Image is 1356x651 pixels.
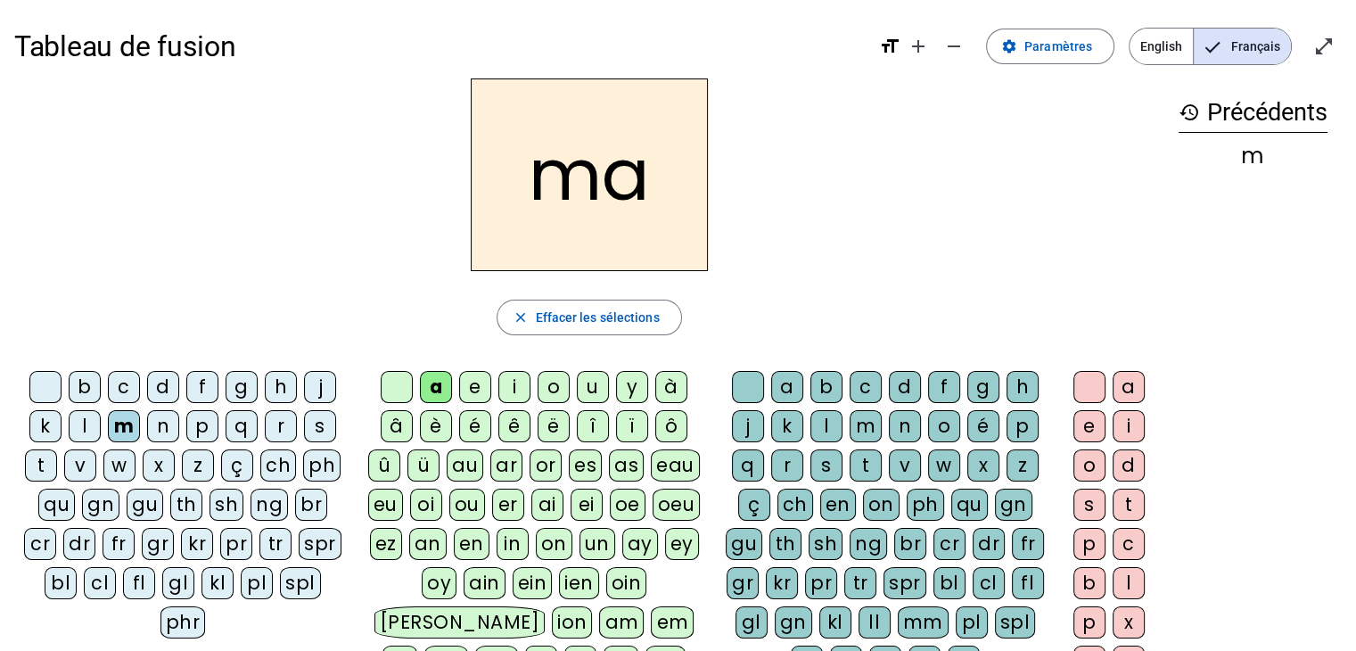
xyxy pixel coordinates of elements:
div: ion [552,606,593,639]
div: b [1073,567,1105,599]
div: y [616,371,648,403]
div: mm [898,606,949,639]
span: Effacer les sélections [535,307,659,328]
div: û [368,449,400,482]
div: on [536,528,572,560]
div: k [29,410,62,442]
div: a [420,371,452,403]
div: o [538,371,570,403]
div: spr [299,528,341,560]
div: t [1113,489,1145,521]
div: [PERSON_NAME] [374,606,545,639]
div: ô [655,410,687,442]
div: ch [777,489,813,521]
div: é [459,410,491,442]
div: m [850,410,882,442]
div: j [304,371,336,403]
div: l [810,410,842,442]
div: b [810,371,842,403]
div: c [1113,528,1145,560]
div: un [579,528,615,560]
div: ez [370,528,402,560]
div: r [771,449,803,482]
span: English [1130,29,1193,64]
div: ai [531,489,563,521]
div: ç [738,489,770,521]
div: é [967,410,999,442]
div: fl [1012,567,1044,599]
div: p [1007,410,1039,442]
div: w [103,449,136,482]
div: pr [220,528,252,560]
div: on [863,489,900,521]
div: pl [241,567,273,599]
div: gr [142,528,174,560]
div: p [1073,528,1105,560]
div: z [1007,449,1039,482]
div: kr [181,528,213,560]
div: gn [775,606,812,639]
div: or [530,449,562,482]
div: em [651,606,694,639]
div: s [304,410,336,442]
div: o [928,410,960,442]
div: f [186,371,218,403]
div: s [810,449,842,482]
div: oeu [653,489,701,521]
h1: Tableau de fusion [14,18,865,75]
div: t [25,449,57,482]
div: qu [38,489,75,521]
div: ll [859,606,891,639]
div: phr [160,606,206,639]
div: v [889,449,921,482]
div: sh [809,528,842,560]
div: ê [498,410,530,442]
div: spr [883,567,926,599]
div: ar [490,449,522,482]
div: q [226,410,258,442]
div: r [265,410,297,442]
span: Paramètres [1024,36,1092,57]
div: g [967,371,999,403]
div: bl [45,567,77,599]
div: as [609,449,644,482]
div: e [459,371,491,403]
mat-icon: remove [943,36,965,57]
mat-button-toggle-group: Language selection [1129,28,1292,65]
div: en [820,489,856,521]
div: fl [123,567,155,599]
div: p [186,410,218,442]
div: d [889,371,921,403]
div: th [170,489,202,521]
div: ë [538,410,570,442]
div: t [850,449,882,482]
div: th [769,528,801,560]
div: en [454,528,489,560]
h2: ma [471,78,708,271]
div: p [1073,606,1105,639]
div: cl [84,567,116,599]
div: ï [616,410,648,442]
div: ey [665,528,699,560]
div: a [771,371,803,403]
div: m [108,410,140,442]
div: g [226,371,258,403]
div: h [1007,371,1039,403]
button: Augmenter la taille de la police [900,29,936,64]
h3: Précédents [1179,93,1327,133]
div: à [655,371,687,403]
div: oy [422,567,456,599]
div: pr [805,567,837,599]
div: n [147,410,179,442]
div: m [1179,145,1327,167]
button: Diminuer la taille de la police [936,29,972,64]
div: ei [571,489,603,521]
div: qu [951,489,988,521]
div: q [732,449,764,482]
div: kl [201,567,234,599]
div: gr [727,567,759,599]
div: b [69,371,101,403]
div: es [569,449,602,482]
div: ph [907,489,944,521]
div: e [1073,410,1105,442]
